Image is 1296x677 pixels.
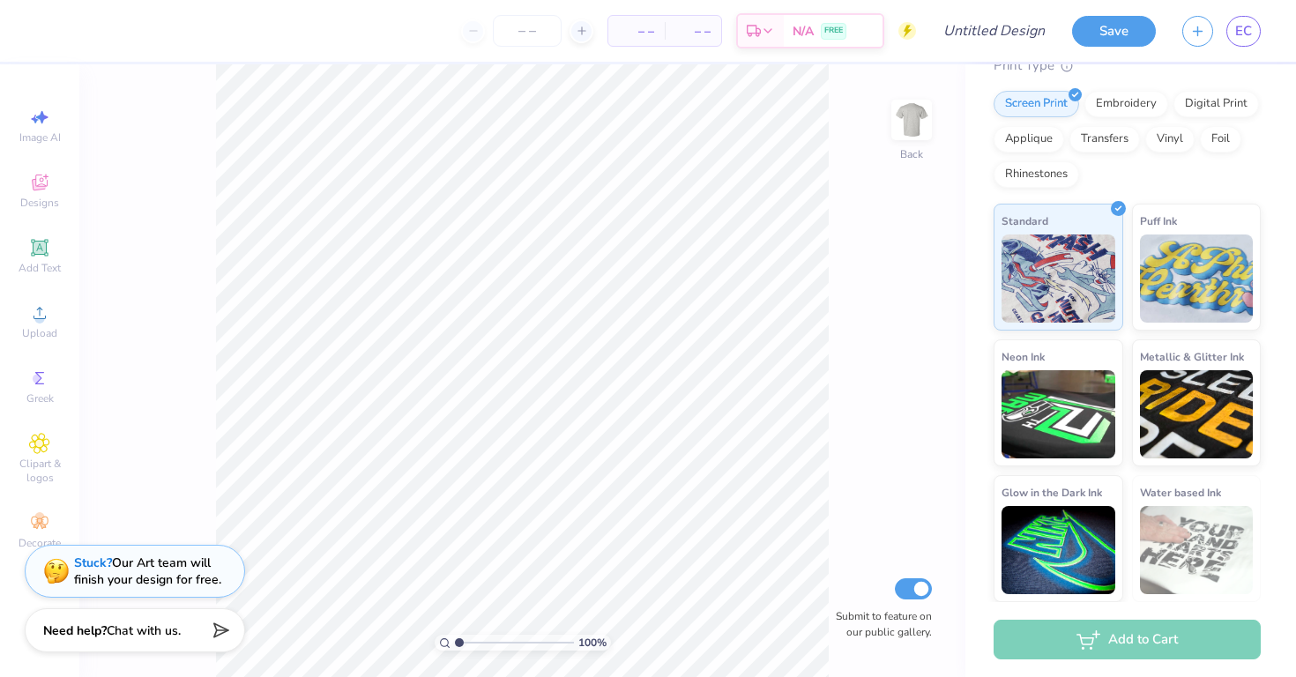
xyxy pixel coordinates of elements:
[9,457,71,485] span: Clipart & logos
[1002,370,1115,458] img: Neon Ink
[43,622,107,639] strong: Need help?
[1140,234,1254,323] img: Puff Ink
[1235,21,1252,41] span: EC
[1226,16,1261,47] a: EC
[1002,506,1115,594] img: Glow in the Dark Ink
[900,146,923,162] div: Back
[1145,126,1195,153] div: Vinyl
[19,261,61,275] span: Add Text
[1140,347,1244,366] span: Metallic & Glitter Ink
[19,536,61,550] span: Decorate
[994,161,1079,188] div: Rhinestones
[1200,126,1241,153] div: Foil
[1069,126,1140,153] div: Transfers
[1140,483,1221,502] span: Water based Ink
[1002,212,1048,230] span: Standard
[1140,370,1254,458] img: Metallic & Glitter Ink
[1084,91,1168,117] div: Embroidery
[619,22,654,41] span: – –
[994,91,1079,117] div: Screen Print
[74,554,221,588] div: Our Art team will finish your design for free.
[26,391,54,405] span: Greek
[929,13,1059,48] input: Untitled Design
[74,554,112,571] strong: Stuck?
[22,326,57,340] span: Upload
[826,608,932,640] label: Submit to feature on our public gallery.
[1002,483,1102,502] span: Glow in the Dark Ink
[20,196,59,210] span: Designs
[493,15,562,47] input: – –
[1140,506,1254,594] img: Water based Ink
[1173,91,1259,117] div: Digital Print
[793,22,814,41] span: N/A
[578,635,607,651] span: 100 %
[19,130,61,145] span: Image AI
[1140,212,1177,230] span: Puff Ink
[1072,16,1156,47] button: Save
[824,25,843,37] span: FREE
[894,102,929,138] img: Back
[1002,347,1045,366] span: Neon Ink
[107,622,181,639] span: Chat with us.
[1002,234,1115,323] img: Standard
[675,22,711,41] span: – –
[994,126,1064,153] div: Applique
[994,56,1261,76] div: Print Type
